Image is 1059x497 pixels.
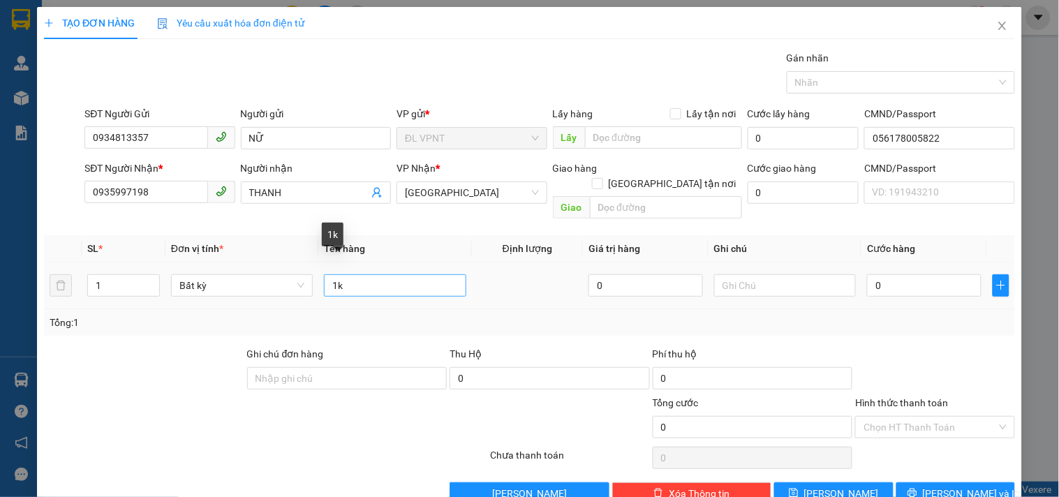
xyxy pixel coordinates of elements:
span: Lấy tận nơi [681,106,742,121]
span: SL [87,243,98,254]
img: logo.jpg [17,17,87,87]
div: Tổng: 1 [50,315,410,330]
span: ĐL Quận 1 [405,182,538,203]
label: Cước giao hàng [748,163,817,174]
div: Chưa thanh toán [489,447,651,472]
div: SĐT Người Nhận [84,161,235,176]
span: phone [216,186,227,197]
input: 0 [588,274,703,297]
button: Close [983,7,1022,46]
th: Ghi chú [709,235,861,262]
span: plus [993,280,1009,291]
input: Cước lấy hàng [748,127,859,149]
input: Ghi chú đơn hàng [247,367,447,390]
img: logo.jpg [151,17,185,51]
button: plus [993,274,1009,297]
span: Thu Hộ [450,348,482,359]
span: close [997,20,1008,31]
span: phone [216,131,227,142]
span: Giá trị hàng [588,243,640,254]
input: VD: Bàn, Ghế [324,274,466,297]
span: Tổng cước [653,397,699,408]
span: Bất kỳ [179,275,304,296]
div: Người gửi [241,106,391,121]
div: Phí thu hộ [653,346,853,367]
button: delete [50,274,72,297]
span: Giao [553,196,590,218]
label: Cước lấy hàng [748,108,810,119]
div: CMND/Passport [864,106,1014,121]
label: Hình thức thanh toán [855,397,948,408]
span: Yêu cầu xuất hóa đơn điện tử [157,17,304,29]
b: [DOMAIN_NAME] [117,53,192,64]
span: plus [44,18,54,28]
div: SĐT Người Gửi [84,106,235,121]
label: Ghi chú đơn hàng [247,348,324,359]
span: [GEOGRAPHIC_DATA] tận nơi [603,176,742,191]
span: Lấy [553,126,585,149]
input: Ghi Chú [714,274,856,297]
span: Cước hàng [867,243,915,254]
input: Cước giao hàng [748,181,859,204]
label: Gán nhãn [787,52,829,64]
img: icon [157,18,168,29]
li: (c) 2017 [117,66,192,84]
span: Đơn vị tính [171,243,223,254]
b: Phúc An Express [17,90,73,180]
span: Giao hàng [553,163,598,174]
input: Dọc đường [590,196,742,218]
span: Định lượng [503,243,552,254]
b: Gửi khách hàng [86,20,138,86]
span: ĐL VPNT [405,128,538,149]
span: user-add [371,187,383,198]
span: Lấy hàng [553,108,593,119]
div: Người nhận [241,161,391,176]
input: Dọc đường [585,126,742,149]
span: Tên hàng [324,243,365,254]
span: TẠO ĐƠN HÀNG [44,17,135,29]
div: 1k [322,223,343,246]
div: CMND/Passport [864,161,1014,176]
span: VP Nhận [397,163,436,174]
div: VP gửi [397,106,547,121]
